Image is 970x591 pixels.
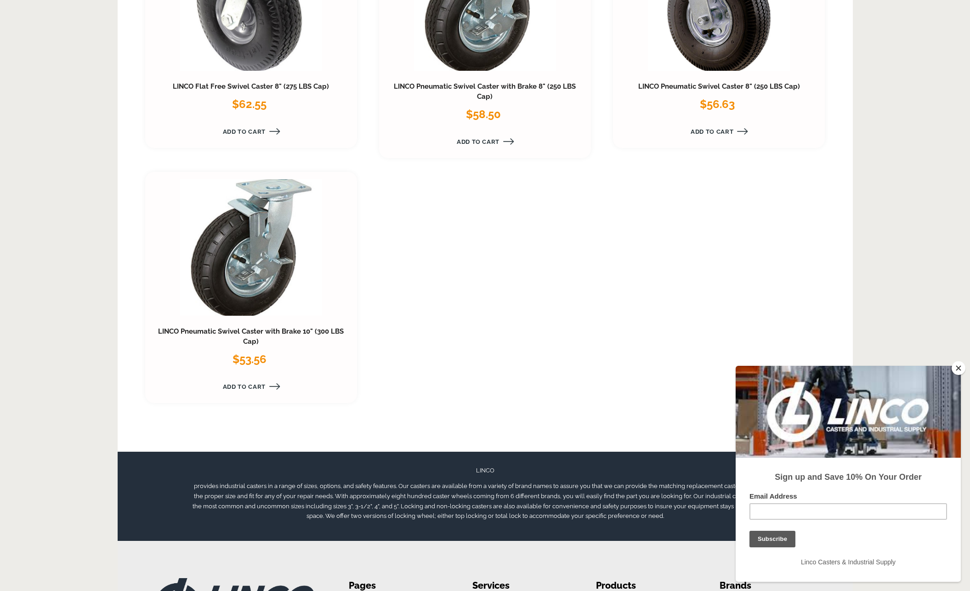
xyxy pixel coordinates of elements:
a: Add to Cart [153,123,336,141]
p: provides industrial casters in a range of sizes, options, and safety features. Our casters are av... [191,481,779,521]
label: Email Address [14,126,211,137]
span: $53.56 [233,352,267,366]
span: Add to Cart [457,138,499,145]
a: LINCO Pneumatic Swivel Caster with Brake 8" (250 LBS Cap) [394,82,576,101]
span: Add to Cart [691,128,733,135]
span: $58.50 [466,108,501,121]
span: Add to Cart [223,383,266,390]
a: LINCO Pneumatic Swivel Caster 8" (250 LBS Cap) [638,82,800,91]
input: Subscribe [14,165,60,182]
a: Add to Cart [620,123,804,141]
span: Linco Casters & Industrial Supply [65,193,160,200]
span: $62.55 [232,97,267,111]
a: Add to Cart [386,133,570,151]
strong: Sign up and Save 10% On Your Order [39,107,186,116]
a: Add to Cart [153,378,336,396]
a: LINCO Pneumatic Swivel Caster with Brake 10" (300 LBS Cap) [158,327,344,346]
button: Close [952,361,965,375]
a: LINCO Flat Free Swivel Caster 8" (275 LBS Cap) [173,82,329,91]
span: $56.63 [700,97,735,111]
span: LINCO [476,467,494,474]
span: Add to Cart [223,128,266,135]
button: Subscribe [10,14,56,30]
